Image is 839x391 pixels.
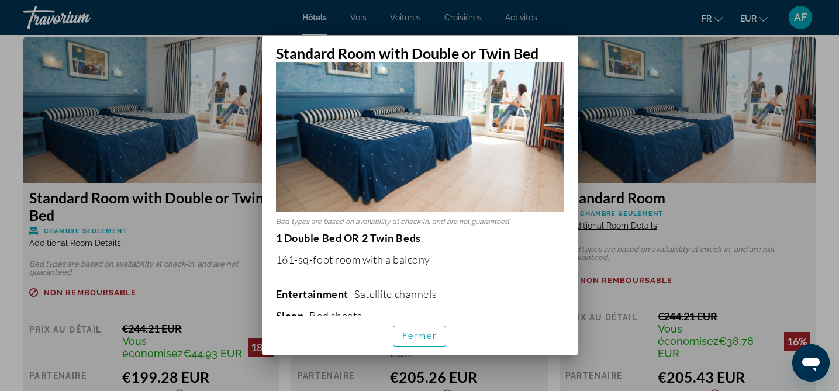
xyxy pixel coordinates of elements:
[276,12,564,211] img: fc404497-b60d-4fb1-89e7-9e1e1cd38f8f.jpeg
[393,326,447,347] button: Fermer
[402,331,437,341] span: Fermer
[276,217,564,226] p: Bed types are based on availability at check-in, and are not guaranteed.
[262,36,578,62] h2: Standard Room with Double or Twin Bed
[276,288,564,300] p: - Satellite channels
[276,288,348,300] b: Entertainment
[276,309,304,322] b: Sleep
[276,309,564,322] p: - Bed sheets
[276,253,564,266] p: 161-sq-foot room with a balcony
[792,344,830,382] iframe: Bouton de lancement de la fenêtre de messagerie
[276,231,421,244] strong: 1 Double Bed OR 2 Twin Beds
